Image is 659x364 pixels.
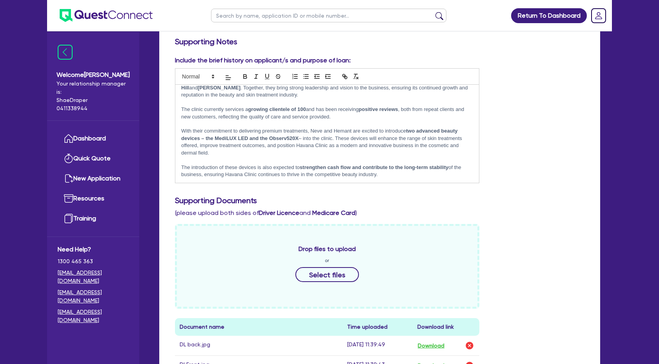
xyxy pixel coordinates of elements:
input: Search by name, application ID or mobile number... [211,9,446,22]
span: Your relationship manager is: Shae Draper 0411338944 [56,80,130,113]
td: DL back.jpg [175,336,342,356]
img: resources [64,194,73,203]
a: New Application [58,169,129,189]
a: Resources [58,189,129,209]
label: Include the brief history on applicant/s and purpose of loan: [175,56,351,65]
a: [EMAIL_ADDRESS][DOMAIN_NAME] [58,308,129,324]
a: Dropdown toggle [588,5,609,26]
span: 1300 465 363 [58,257,129,266]
h3: Supporting Notes [175,37,584,46]
th: Time uploaded [342,318,413,336]
p: Havana Clinic, located in [GEOGRAPHIC_DATA], [GEOGRAPHIC_DATA], is co-owned and directed by and .... [181,77,473,98]
a: Quick Quote [58,149,129,169]
strong: positive reviews [359,106,398,112]
strong: [PERSON_NAME] [198,85,240,91]
button: Download [417,340,445,351]
a: Return To Dashboard [511,8,587,23]
img: new-application [64,174,73,183]
td: [DATE] 11:39:49 [342,336,413,356]
strong: growing clientele of 100 [248,106,306,112]
span: Need Help? [58,245,129,254]
a: Training [58,209,129,229]
img: delete-icon [465,341,474,350]
img: training [64,214,73,223]
p: The clinic currently services a and has been receiving , both from repeat clients and new custome... [181,106,473,120]
a: Dashboard [58,129,129,149]
p: With their commitment to delivering premium treatments, Neve and Hemant are excited to introduce ... [181,127,473,157]
span: Welcome [PERSON_NAME] [56,70,130,80]
h3: Supporting Documents [175,196,584,205]
span: Drop files to upload [299,244,356,254]
b: Driver Licence [259,209,299,217]
strong: Niahm (Neve) Hill [181,77,448,90]
th: Document name [175,318,342,336]
p: The introduction of these devices is also expected to of the business, ensuring Havana Clinic con... [181,164,473,178]
span: (please upload both sides of and ) [175,209,357,217]
b: Medicare Card [312,209,355,217]
a: [EMAIL_ADDRESS][DOMAIN_NAME] [58,288,129,305]
img: quest-connect-logo-blue [60,9,153,22]
th: Download link [413,318,479,336]
img: icon-menu-close [58,45,73,60]
span: or [325,257,329,264]
img: quick-quote [64,154,73,163]
strong: strengthen cash flow and contribute to the long-term stability [300,164,448,170]
button: Select files [295,267,359,282]
strong: two advanced beauty devices – the MediLUX LED and the Observ520X [181,128,459,141]
a: [EMAIL_ADDRESS][DOMAIN_NAME] [58,269,129,285]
